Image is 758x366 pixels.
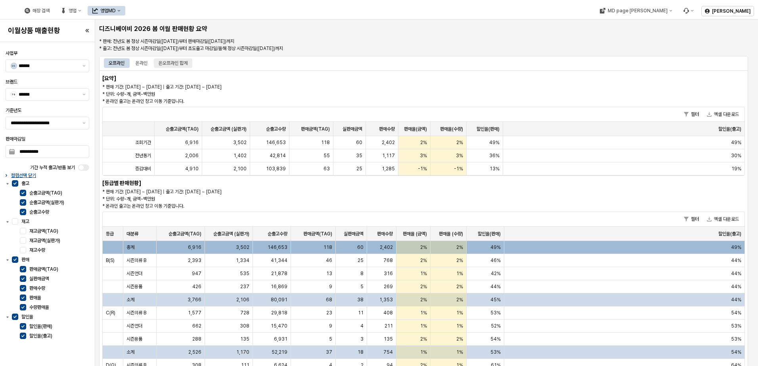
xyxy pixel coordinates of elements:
button: 필터 [681,110,702,119]
span: 1,170 [236,349,249,355]
span: 308 [240,323,249,329]
span: 할인율(출고) [29,333,52,339]
span: 2% [456,336,463,342]
div: 오프라인 [109,58,124,68]
span: 1% [420,323,427,329]
span: 판매율 (금액) [403,231,427,237]
span: 할인율(출고) [718,126,741,132]
span: 1% [420,310,427,316]
span: 할인율(출고) [718,231,741,237]
span: 426 [192,283,201,290]
button: 매장 검색 [20,6,54,15]
span: 순출고금액(실판가) [29,199,64,206]
span: 출고 [21,180,29,187]
span: 재고금액(TAG) [29,228,58,234]
span: 49% [490,244,501,250]
span: 947 [192,270,201,277]
span: 할인율(판매) [478,231,501,237]
span: 증감대비 [135,166,151,172]
span: 118 [321,139,330,146]
span: 3% [420,152,427,159]
p: * 판매 기간: [DATE] ~ [DATE] | 출고 기간: [DATE] ~ [DATE] * 단위: 수량-개, 금액-백만원 * 온라인 출고는 온라인 창고 이동 기준입니다. [102,83,583,105]
span: 5 [360,283,364,290]
span: 2% [456,244,463,250]
span: 288 [192,336,201,342]
div: 영업MD [100,8,116,13]
span: 36% [489,152,500,159]
span: 80,091 [271,297,287,303]
span: 1% [456,270,463,277]
span: -1% [454,166,463,172]
span: 11 [358,310,364,316]
span: 16,869 [271,283,287,290]
span: 할인율 [21,314,33,320]
span: 2,402 [382,139,395,146]
span: 소계 [126,297,134,303]
span: 53% [731,336,741,342]
span: 판매율 (수량) [439,231,463,237]
span: 시즌의류 B [126,257,146,264]
span: 순출고수량 [266,126,286,132]
div: 매장 검색 [33,8,50,13]
span: 1% [420,270,427,277]
div: MD page 이동 [595,6,677,15]
span: 146,653 [268,244,287,250]
span: 재고수량 [29,247,45,253]
span: 2,100 [234,166,247,172]
span: C(R) [106,310,115,316]
div: 온라인 [136,58,147,68]
span: 21,878 [271,270,287,277]
span: 3,766 [188,297,201,303]
span: 54% [490,336,501,342]
span: 9 [329,283,332,290]
span: 135 [384,336,393,342]
span: B(S) [106,257,115,264]
span: 재고 [21,218,29,225]
span: 2% [456,139,463,146]
p: * 판매: 전년도 봄 정상 시즌마감일([DATE])부터 판매마감일([DATE])까지 * 출고: 전년도 봄 정상 시즌마감일([DATE])부터 초도출고 마감일/올해 정상 시즌마감... [99,38,639,52]
span: 소계 [126,349,134,355]
span: 118 [323,244,332,250]
span: 46% [490,257,501,264]
span: 53% [731,323,741,329]
span: 211 [385,323,393,329]
span: 41,344 [271,257,287,264]
span: 순출고금액(TAG) [29,190,62,196]
span: 2,393 [188,257,201,264]
span: 순출고수량 [29,209,49,215]
button: 엑셀 다운로드 [704,110,742,119]
span: 2,402 [380,244,393,250]
span: 15,470 [271,323,287,329]
span: 269 [384,283,393,290]
div: 온오프라인 합계 [159,58,188,68]
button: 엑셀 다운로드 [704,214,742,224]
span: 63 [323,166,330,172]
span: 시즌용품 [126,283,142,290]
button: [PERSON_NAME] [701,6,754,16]
span: 4,910 [185,166,199,172]
span: 기간 누적 출고/반품 보기 [30,165,75,170]
span: 18 [358,349,364,355]
span: 37 [326,349,332,355]
span: 23 [326,310,332,316]
span: 42,814 [270,152,286,159]
span: 53% [490,349,501,355]
h4: 이월상품 매출현황 [8,27,72,35]
span: 535 [240,270,249,277]
span: 판매율 [29,295,41,301]
span: 재고금액(실판가) [29,237,60,244]
span: 시즌의류 B [126,310,146,316]
span: 1% [420,349,427,355]
span: 2% [420,244,427,250]
span: 44% [731,257,741,264]
button: 영업 [56,6,86,15]
span: 30% [731,152,741,159]
span: 총계 [126,244,134,250]
span: 판매금액(TAG) [301,126,330,132]
span: 25 [356,166,362,172]
span: 판매수량 [377,231,393,237]
span: 49% [731,244,741,250]
span: 3,502 [233,139,247,146]
span: 5 [329,336,332,342]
